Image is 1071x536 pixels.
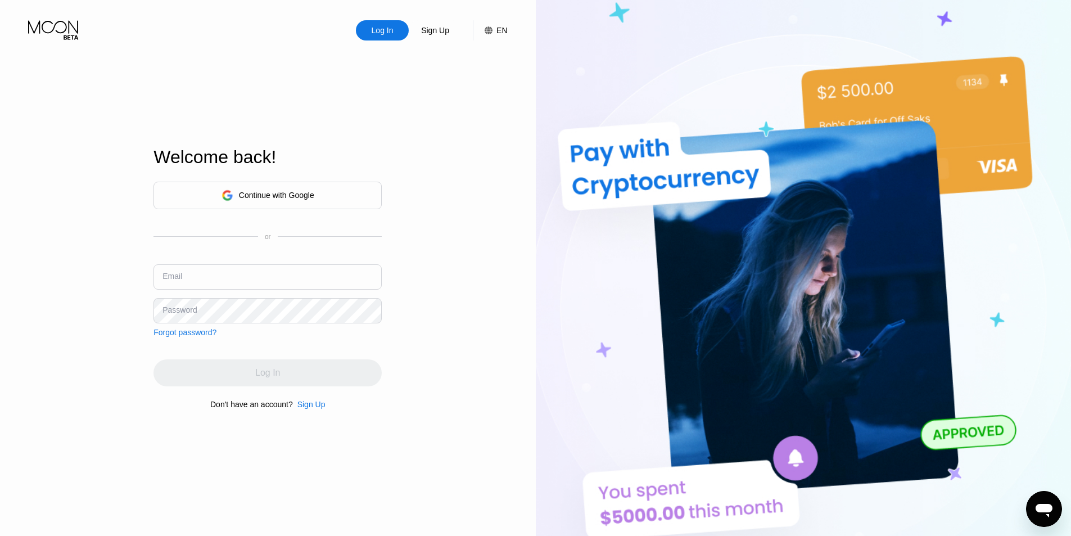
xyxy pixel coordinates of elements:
div: Forgot password? [153,328,216,337]
div: Log In [370,25,395,36]
div: Email [162,272,182,281]
div: Don't have an account? [210,400,293,409]
div: Sign Up [409,20,462,40]
iframe: Button to launch messaging window [1026,491,1062,527]
div: Sign Up [297,400,326,409]
div: Welcome back! [153,147,382,168]
div: or [265,233,271,241]
div: EN [496,26,507,35]
div: Log In [356,20,409,40]
div: Continue with Google [153,182,382,209]
div: Sign Up [420,25,450,36]
div: Sign Up [293,400,326,409]
div: EN [473,20,507,40]
div: Continue with Google [239,191,314,200]
div: Password [162,305,197,314]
